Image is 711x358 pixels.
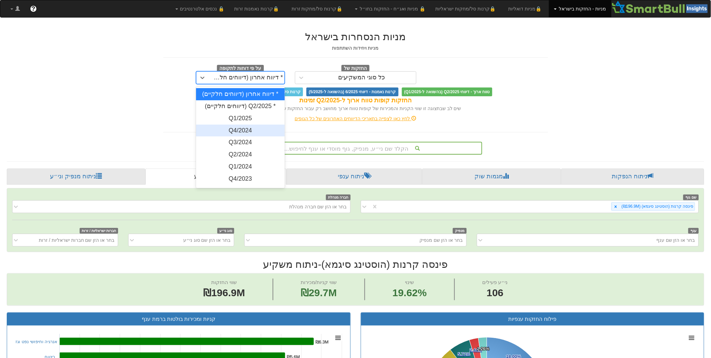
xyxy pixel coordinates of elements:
h2: מניות הנסחרות בישראל [163,31,548,42]
div: בחר או הזן שם חברות ישראליות / זרות [39,237,114,244]
a: 🔒 נכסים אלטרנטיבים [170,0,229,17]
div: * Q2/2025 (דיווחים חלקיים) [196,100,285,112]
h2: פינסה קרנות (הוסטינג סיגמא) - ניתוח משקיע [7,259,704,270]
div: Q2/2024 [196,149,285,161]
div: Q3/2024 [196,136,285,149]
div: שים לב שבתצוגה זו שווי הקניות והמכירות של קופות טווח ארוך מחושב רק עבור החזקות שדווחו ל Q2/2025 [163,105,548,112]
h3: פילוח החזקות ענפיות [366,316,699,322]
a: ניתוח הנפקות [561,169,704,185]
span: סוג ני״ע [217,228,235,234]
span: על פי דוחות לתקופה [217,65,264,72]
div: Q1/2024 [196,161,285,173]
div: Q1/2025 [196,112,285,125]
div: בחר או הזן שם סוג ני״ע [183,237,230,244]
div: Q4/2024 [196,125,285,137]
h3: קניות ומכירות בולטות ברמת ענף [12,316,345,322]
tspan: 2.44% [470,348,482,353]
div: החזקות קופות טווח ארוך ל-Q2/2025 זמינות [163,96,548,105]
span: חברות ישראליות / זרות [80,228,118,234]
span: שווי קניות/מכירות [301,279,337,285]
a: ? [25,0,42,17]
div: * דיווח אחרון (דיווחים חלקיים) [210,74,283,81]
div: לחץ כאן לצפייה בתאריכי הדיווחים האחרונים של כל הגופים [158,115,553,122]
div: Q4/2023 [196,173,285,185]
span: ענף [688,228,699,234]
span: החזקות של [341,65,370,72]
a: פרופיל משקיע [145,169,286,185]
div: בחר או הזן שם חברה מנהלת [289,203,347,210]
span: ני״ע פעילים [483,279,508,285]
a: מניות - החזקות בישראל [549,0,611,17]
a: אנרגיה וחיפושי נפט וגז [16,339,58,344]
div: כל סוגי המשקיעים [338,74,385,81]
span: שם גוף [683,195,699,200]
span: קרנות נאמנות - דיווחי 6/2025 (בהשוואה ל-5/2025) [306,87,398,96]
a: ניתוח ענפי [286,169,422,185]
div: בחר או הזן שם ענף [656,237,695,244]
span: מנפיק [453,228,467,234]
a: 🔒קרנות סל/מחקות זרות [286,0,350,17]
span: חברה מנהלת [326,195,351,200]
div: Q3/2023 [196,185,285,197]
div: בחר או הזן שם מנפיק [419,237,463,244]
span: 19.62% [392,286,427,300]
span: 106 [483,286,508,300]
tspan: 5.71% [458,352,470,357]
h5: מניות ויחידות השתתפות [163,46,548,51]
span: שווי החזקות [211,279,237,285]
div: * דיווח אחרון (דיווחים חלקיים) [196,88,285,100]
span: שינוי [405,279,414,285]
div: הקלד שם ני״ע, מנפיק, גוף מוסדי או ענף לחיפוש... [230,143,482,154]
tspan: 2.26% [477,346,490,351]
span: ₪29.7M [301,287,337,298]
span: ? [31,5,35,12]
a: 🔒קרנות סל/מחקות ישראליות [430,0,503,17]
div: פינסה קרנות (הוסטינג סיגמא) (₪196.9M) [620,203,695,210]
span: טווח ארוך - דיווחי Q2/2025 (בהשוואה ל-Q1/2025) [402,87,492,96]
img: Smartbull [611,0,711,14]
a: 🔒מניות דואליות [503,0,549,17]
a: 🔒 מניות ואג״ח - החזקות בחו״ל [350,0,430,17]
a: מגמות שוק [422,169,561,185]
a: ניתוח מנפיק וני״ע [7,169,145,185]
span: ₪196.9M [203,287,245,298]
tspan: ₪6.3M [316,339,329,344]
a: 🔒קרנות נאמנות זרות [229,0,286,17]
